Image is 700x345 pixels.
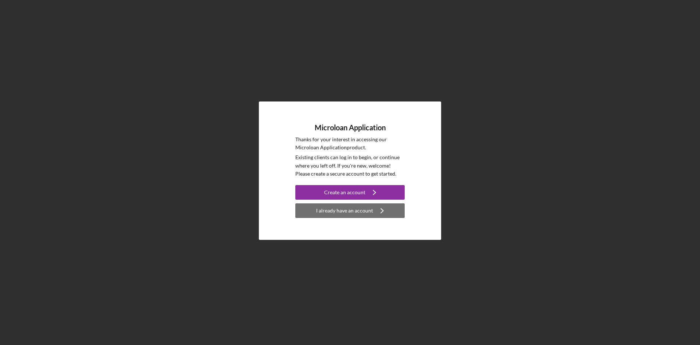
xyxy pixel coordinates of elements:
[295,135,405,152] p: Thanks for your interest in accessing our Microloan Application product.
[316,203,373,218] div: I already have an account
[295,153,405,178] p: Existing clients can log in to begin, or continue where you left off. If you're new, welcome! Ple...
[295,185,405,202] a: Create an account
[324,185,365,200] div: Create an account
[315,123,386,132] h4: Microloan Application
[295,185,405,200] button: Create an account
[295,203,405,218] button: I already have an account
